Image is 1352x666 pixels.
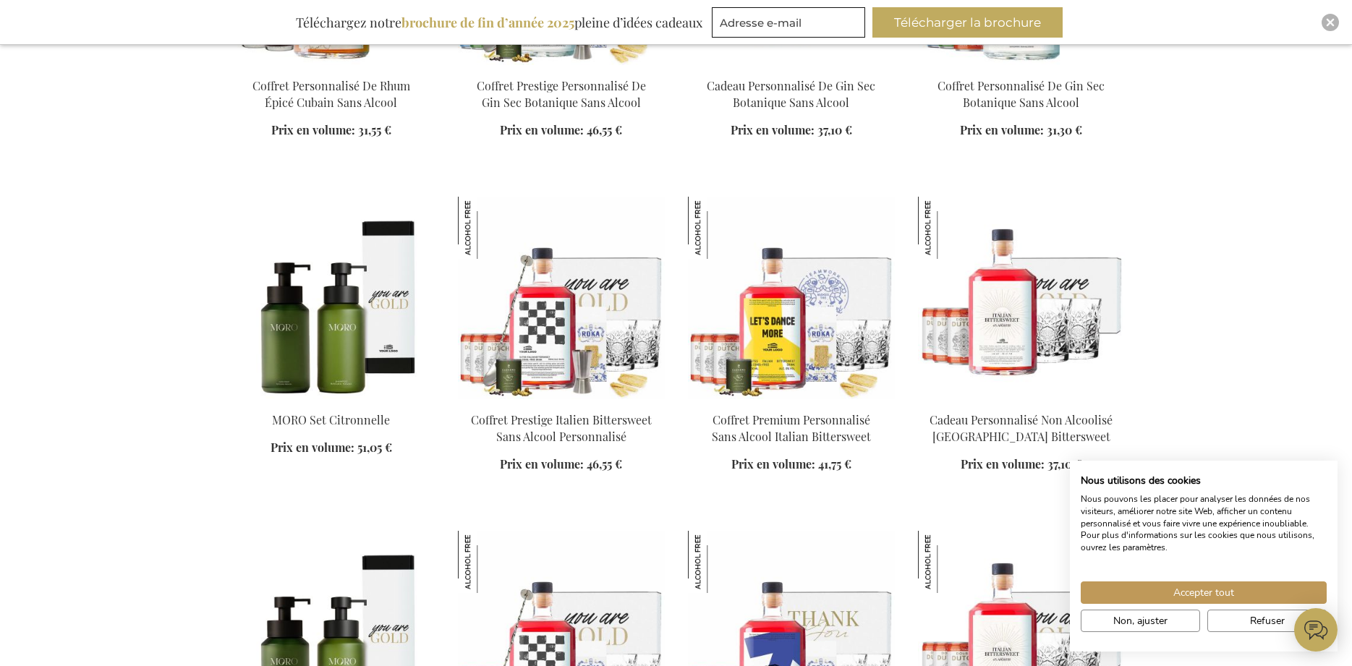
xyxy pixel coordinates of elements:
button: Refuser tous les cookies [1207,610,1327,632]
a: Coffret Prestige Italien Bittersweet Sans Alcool Personnalisé Coffret Prestige Italien Bitterswee... [458,393,665,407]
a: Personalised Non-Alcoholic Italian Bittersweet Gift Cadeau Personnalisé Non Alcoolisé Italien Bit... [918,393,1125,407]
a: Personalised Non-Alcoholic Botanical Dry Gin Set [918,59,1125,73]
input: Adresse e-mail [712,7,865,38]
span: Prix en volume: [961,456,1045,471]
a: Prix en volume: 51,05 € [271,440,392,456]
a: MORO Lemongrass Set [228,393,435,407]
a: Prix en volume: 31,55 € [271,122,391,139]
img: Personalised Non-Alcoholic Italian Bittersweet Gift [918,197,1125,399]
a: Prix en volume: 46,55 € [500,122,622,139]
img: Coffret Premium Personnalisé Sans Alcool Italian Bittersweet [688,197,750,259]
form: marketing offers and promotions [712,7,870,42]
button: Ajustez les préférences de cookie [1081,610,1200,632]
img: Coffret Prestige Italien Bittersweet Sans Alcool Personnalisé [458,197,520,259]
span: Refuser [1250,613,1285,628]
button: Accepter tous les cookies [1081,581,1327,604]
span: Prix en volume: [271,122,355,137]
button: Télécharger la brochure [872,7,1063,38]
img: Cadeau Personnalisé Non Alcoolisé Italien Bittersweet [918,197,980,259]
b: brochure de fin d’année 2025 [401,14,574,31]
span: Accepter tout [1173,585,1234,600]
span: Prix en volume: [500,122,584,137]
span: Non, ajuster [1113,613,1168,628]
img: MORO Lemongrass Set [228,197,435,399]
a: Coffret Prestige Italien Bittersweet Sans Alcool Personnalisé [471,412,652,444]
div: Close [1322,14,1339,31]
span: Prix en volume: [960,122,1044,137]
span: Prix en volume: [731,122,815,137]
a: Personalised Non-Alcoholic Cuban Spiced Rum Set [228,59,435,73]
span: 31,55 € [358,122,391,137]
a: MORO Set Citronnelle [272,412,390,427]
span: Prix en volume: [271,440,354,455]
span: 37,10 € [817,122,852,137]
img: Coffret Premium Personnalisé Sans Alcool Italian Bittersweet [688,531,750,593]
p: Nous pouvons les placer pour analyser les données de nos visiteurs, améliorer notre site Web, aff... [1081,493,1327,554]
a: Cadeau Personnalisé Non Alcoolisé [GEOGRAPHIC_DATA] Bittersweet [930,412,1113,444]
h2: Nous utilisons des cookies [1081,474,1327,487]
span: 31,30 € [1047,122,1082,137]
span: 37,10 € [1047,456,1082,471]
div: Téléchargez notre pleine d’idées cadeaux [289,7,709,38]
span: Prix en volume: [500,456,584,471]
a: Prix en volume: 46,55 € [500,456,622,473]
iframe: belco-activator-frame [1294,608,1338,652]
img: Coffret Prestige Italien Bittersweet Sans Alcool Personnalisé [458,197,665,399]
span: 51,05 € [357,440,392,455]
a: Prix en volume: 37,10 € [961,456,1082,473]
span: 46,55 € [587,456,622,471]
a: Prix en volume: 37,10 € [731,122,852,139]
img: Coffret Premium Personnalisé Sans Alcool Italian Bittersweet [688,197,895,399]
img: Close [1326,18,1335,27]
a: Coffret Personnalisé De Rhum Épicé Cubain Sans Alcool [252,78,410,110]
a: Prix en volume: 31,30 € [960,122,1082,139]
a: Cadeau Personnalisé De Gin Sec Botanique Sans Alcool [707,78,875,110]
img: Cadeau Personnalisé Non Alcoolisé Italien Bittersweet [918,531,980,593]
a: Personalised Non-Alcoholic Botanical Dry Gin Prestige Set [458,59,665,73]
a: Personalised Non-Alcoholic Botanical Dry Gin Gift [688,59,895,73]
a: Coffret Personnalisé De Gin Sec Botanique Sans Alcool [938,78,1105,110]
img: Coffret Prestige Italien Bittersweet Sans Alcool Personnalisé [458,531,520,593]
a: Coffret Prestige Personnalisé De Gin Sec Botanique Sans Alcool [477,78,646,110]
span: 46,55 € [587,122,622,137]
